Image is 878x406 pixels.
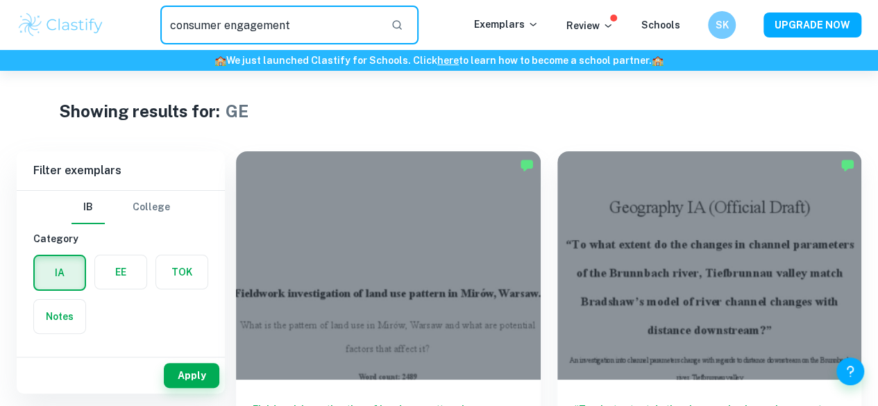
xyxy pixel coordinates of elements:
[841,158,854,172] img: Marked
[763,12,861,37] button: UPGRADE NOW
[226,99,248,124] h1: GE
[714,17,730,33] h6: SK
[59,99,220,124] h1: Showing results for:
[164,363,219,388] button: Apply
[95,255,146,289] button: EE
[33,350,208,366] h6: Subject
[17,11,105,39] img: Clastify logo
[71,191,105,224] button: IB
[474,17,539,32] p: Exemplars
[156,255,208,289] button: TOK
[133,191,170,224] button: College
[520,158,534,172] img: Marked
[71,191,170,224] div: Filter type choice
[566,18,614,33] p: Review
[214,55,226,66] span: 🏫
[17,151,225,190] h6: Filter exemplars
[34,300,85,333] button: Notes
[35,256,85,289] button: IA
[708,11,736,39] button: SK
[3,53,875,68] h6: We just launched Clastify for Schools. Click to learn how to become a school partner.
[641,19,680,31] a: Schools
[437,55,459,66] a: here
[836,357,864,385] button: Help and Feedback
[33,231,208,246] h6: Category
[652,55,664,66] span: 🏫
[160,6,380,44] input: Search for any exemplars...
